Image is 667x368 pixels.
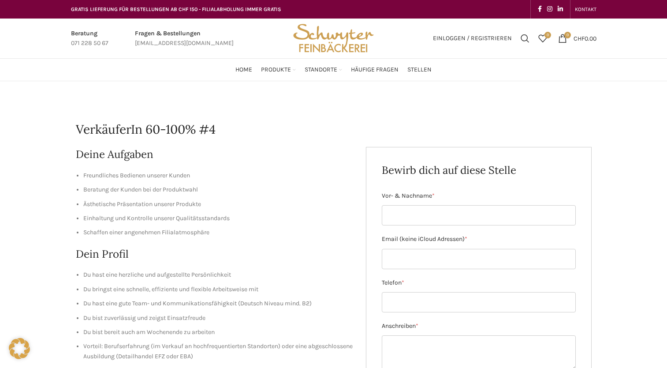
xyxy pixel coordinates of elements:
[83,285,353,294] li: Du bringst eine schnelle, effiziente und flexible Arbeitsweise mit
[574,34,585,42] span: CHF
[351,66,399,74] span: Häufige Fragen
[570,0,601,18] div: Secondary navigation
[534,30,551,47] a: 0
[76,121,592,138] h1: VerkäuferIn 60-100% #4
[429,30,516,47] a: Einloggen / Registrieren
[71,29,108,49] a: Infobox link
[261,61,296,79] a: Produkte
[407,61,432,79] a: Stellen
[135,29,234,49] a: Infobox link
[83,299,353,308] li: Du hast eine gute Team- und Kommunikationsfähigkeit (Deutsch Niveau mind. B2)
[575,0,596,18] a: KONTAKT
[290,19,376,58] img: Bäckerei Schwyter
[351,61,399,79] a: Häufige Fragen
[382,163,576,178] h2: Bewirb dich auf diese Stelle
[83,327,353,337] li: Du bist bereit auch am Wochenende zu arbeiten
[83,228,353,237] li: Schaffen einer angenehmen Filialatmosphäre
[83,171,353,180] li: Freundliches Bedienen unserer Kunden
[382,234,576,244] label: Email (keine iCloud Adressen)
[433,35,512,41] span: Einloggen / Registrieren
[76,147,353,162] h2: Deine Aufgaben
[83,313,353,323] li: Du bist zuverlässig und zeigst Einsatzfreude
[407,66,432,74] span: Stellen
[575,6,596,12] span: KONTAKT
[305,66,337,74] span: Standorte
[76,247,353,262] h2: Dein Profil
[261,66,291,74] span: Produkte
[535,3,544,15] a: Facebook social link
[305,61,342,79] a: Standorte
[544,3,555,15] a: Instagram social link
[555,3,566,15] a: Linkedin social link
[83,199,353,209] li: Ästhetische Präsentation unserer Produkte
[382,278,576,288] label: Telefon
[71,6,281,12] span: GRATIS LIEFERUNG FÜR BESTELLUNGEN AB CHF 150 - FILIALABHOLUNG IMMER GRATIS
[67,61,601,79] div: Main navigation
[516,30,534,47] a: Suchen
[534,30,551,47] div: Meine Wunschliste
[574,34,596,42] bdi: 0.00
[83,342,353,361] li: Vorteil: Berufserfahrung (im Verkauf an hochfrequentierten Standorten) oder eine abgeschlossene A...
[83,270,353,280] li: Du hast eine herzliche und aufgestellte Persönlichkeit
[564,32,571,38] span: 0
[382,321,576,331] label: Anschreiben
[235,61,252,79] a: Home
[83,214,353,223] li: Einhaltung und Kontrolle unserer Qualitätsstandards
[83,185,353,195] li: Beratung der Kunden bei der Produktwahl
[235,66,252,74] span: Home
[554,30,601,47] a: 0 CHF0.00
[544,32,551,38] span: 0
[382,191,576,201] label: Vor- & Nachname
[290,34,376,41] a: Site logo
